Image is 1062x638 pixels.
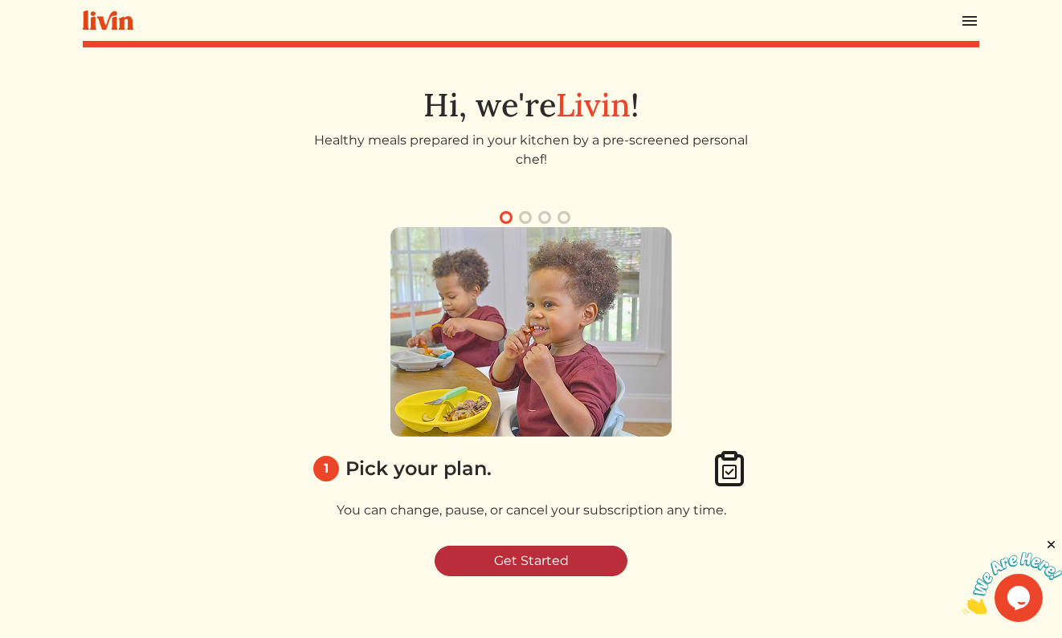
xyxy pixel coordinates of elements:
[307,131,755,169] p: Healthy meals prepared in your kitchen by a pre-screened personal chef!
[313,456,339,482] div: 1
[962,538,1062,614] iframe: chat widget
[83,10,133,30] img: livin-logo-a0d97d1a881af30f6274990eb6222085a2533c92bbd1e4f22c21b4f0d0e3210c.svg
[960,11,979,30] img: menu_hamburger-cb6d353cf0ecd9f46ceae1c99ecbeb4a00e71ca567a856bd81f57e9d8c17bb26.svg
[435,546,627,576] a: Get Started
[390,227,672,437] img: 1_pick_plan-58eb60cc534f7a7539062c92543540e51162102f37796608976bb4e513d204c1.png
[710,449,749,488] img: clipboard_check-4e1afea9aecc1d71a83bd71232cd3fbb8e4b41c90a1eb376bae1e516b9241f3c.svg
[345,454,492,483] div: Pick your plan.
[307,501,755,520] p: You can change, pause, or cancel your subscription any time.
[556,84,631,125] span: Livin
[83,86,979,124] h1: Hi, we're !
